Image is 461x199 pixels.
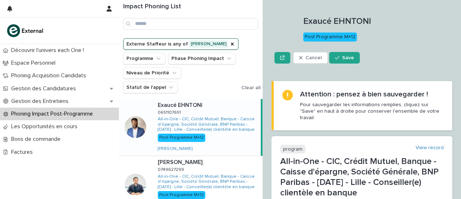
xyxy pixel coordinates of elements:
[8,123,83,130] p: Les Opportunités en cours
[123,67,181,79] button: Niveau de Priorité
[305,55,322,60] span: Cancel
[158,157,204,166] p: [PERSON_NAME]
[280,145,305,154] p: program
[303,33,357,42] div: Post Programme M+12
[119,99,263,156] a: Exaucé EHNTONIExaucé EHNTONI 06511076510651107651 All-in-One - CIC, Crédit Mutuel, Banque - Caiss...
[158,117,258,132] a: All-in-One - CIC, Crédit Mutuel, Banque - Caisse d'épargne, Société Générale, BNP Paribas - [DATE...
[8,98,74,105] p: Gestion des Entretiens
[158,146,192,151] a: [PERSON_NAME]
[158,134,205,142] div: Post Programme M+12
[158,166,185,172] p: 0749627299
[123,82,178,93] button: Statut de l'appel
[8,72,92,79] p: Phoning Acquisition Candidats
[8,136,66,143] p: Bons de commande
[238,82,276,93] button: Clear all filters
[303,16,452,27] p: Exaucé EHNTONI
[168,53,236,64] button: Phase Phoning Impact
[241,85,276,90] span: Clear all filters
[8,60,61,66] p: Espace Personnel
[158,109,182,115] p: 0651107651
[8,111,99,117] p: Phoning Impact Post-Programme
[342,55,354,60] span: Save
[329,52,360,64] button: Save
[158,191,205,199] div: Post Programme M+12
[123,3,258,11] h1: Impact Phoning List
[8,149,39,156] p: Factures
[158,174,260,190] a: All-in-One - CIC, Crédit Mutuel, Banque - Caisse d'épargne, Société Générale, BNP Paribas - [DATE...
[416,145,444,151] a: View record
[280,156,444,198] p: All-in-One - CIC, Crédit Mutuel, Banque - Caisse d'épargne, Société Générale, BNP Paribas - [DATE...
[293,52,328,64] button: Cancel
[300,90,428,99] h2: Attention : pensez à bien sauvegarder !
[158,100,204,109] p: Exaucé EHNTONI
[300,101,443,121] p: Pour sauvegarder les informations remplies, cliquez sur "Save" en haut à droite pour conserver l'...
[123,53,165,64] button: Programme
[8,47,90,54] p: Découvrir l'univers each One !
[8,85,82,92] p: Gestion des Candidatures
[6,23,45,38] img: bc51vvfgR2QLHU84CWIQ
[123,38,238,50] button: Externe Staffeur
[123,18,258,30] input: Search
